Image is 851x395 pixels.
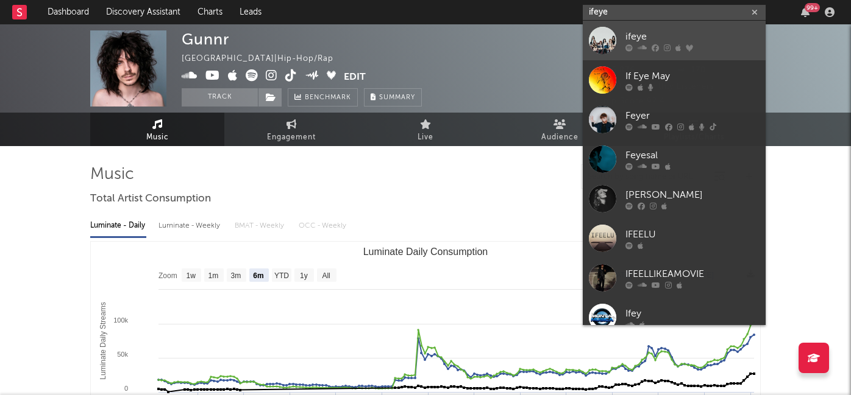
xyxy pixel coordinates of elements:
div: Luminate - Weekly [158,215,223,236]
a: Ifey [583,298,766,337]
div: ifeye [625,29,760,44]
div: [GEOGRAPHIC_DATA] | Hip-Hop/Rap [182,52,347,66]
a: Live [358,113,493,146]
span: Total Artist Consumption [90,192,211,206]
text: 50k [117,351,128,358]
text: 1y [300,271,308,280]
a: Feyesal [583,139,766,179]
button: Edit [344,69,366,85]
text: 100k [113,316,128,324]
div: Ifey [625,306,760,321]
span: Engagement [267,130,316,145]
span: Benchmark [305,91,351,105]
a: IFEELU [583,218,766,258]
text: Luminate Daily Streams [99,302,107,379]
text: 1w [187,271,196,280]
text: 1m [208,271,219,280]
div: Feyer [625,108,760,123]
input: Search by song name or URL [582,172,710,182]
a: IFEELLIKEAMOVIE [583,258,766,298]
button: 99+ [801,7,810,17]
div: 99 + [805,3,820,12]
span: Music [146,130,169,145]
div: IFEELLIKEAMOVIE [625,267,760,281]
text: Zoom [158,271,177,280]
a: Benchmark [288,88,358,107]
a: [PERSON_NAME] [583,179,766,218]
text: YTD [274,271,289,280]
a: ifeye [583,21,766,60]
text: 6m [253,271,263,280]
text: All [322,271,330,280]
button: Summary [364,88,422,107]
text: 0 [124,385,128,392]
div: [PERSON_NAME] [625,187,760,202]
a: Music [90,113,224,146]
a: Engagement [224,113,358,146]
div: Gunnr [182,30,229,48]
text: Luminate Daily Consumption [363,246,488,257]
span: Summary [379,94,415,101]
div: IFEELU [625,227,760,242]
div: If Eye May [625,69,760,83]
span: Audience [541,130,579,145]
button: Track [182,88,258,107]
div: Feyesal [625,148,760,163]
a: Audience [493,113,627,146]
a: If Eye May [583,60,766,100]
input: Search for artists [583,5,766,20]
span: Live [418,130,433,145]
a: Feyer [583,100,766,139]
div: Luminate - Daily [90,215,146,236]
text: 3m [231,271,241,280]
